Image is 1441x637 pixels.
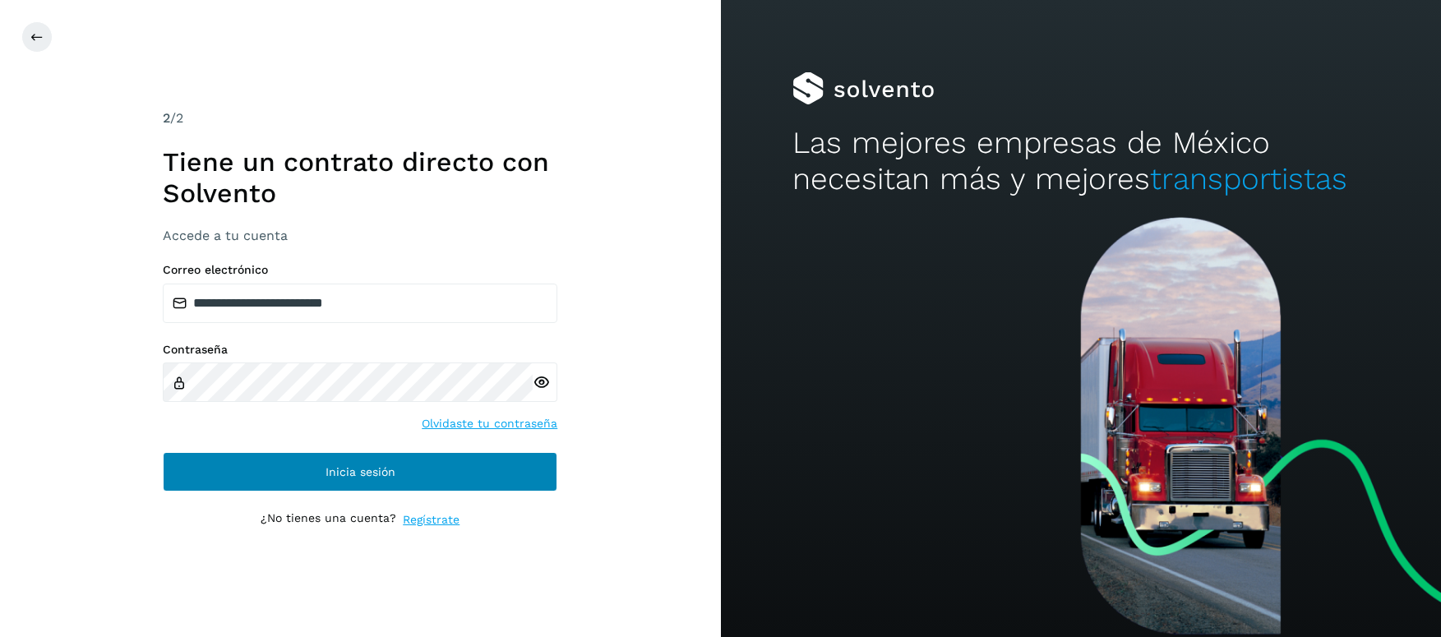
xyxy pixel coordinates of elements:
span: 2 [163,110,170,126]
span: Inicia sesión [326,466,395,478]
a: Olvidaste tu contraseña [422,415,557,432]
label: Correo electrónico [163,263,557,277]
a: Regístrate [403,511,460,529]
p: ¿No tienes una cuenta? [261,511,396,529]
label: Contraseña [163,343,557,357]
h2: Las mejores empresas de México necesitan más y mejores [792,125,1369,198]
h3: Accede a tu cuenta [163,228,557,243]
button: Inicia sesión [163,452,557,492]
span: transportistas [1150,161,1347,196]
div: /2 [163,108,557,128]
h1: Tiene un contrato directo con Solvento [163,146,557,210]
